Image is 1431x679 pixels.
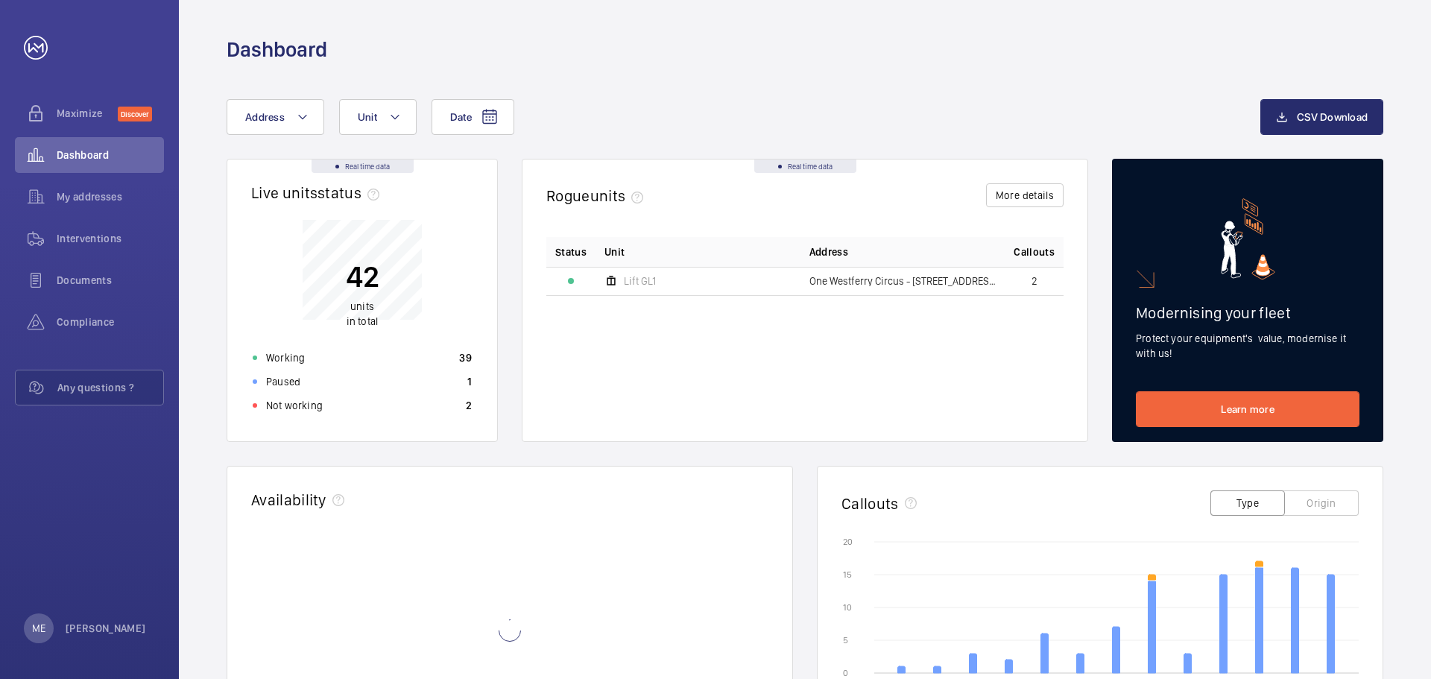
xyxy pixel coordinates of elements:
button: More details [986,183,1064,207]
span: status [318,183,385,202]
button: Type [1210,490,1285,516]
text: 20 [843,537,853,547]
span: Unit [604,244,625,259]
img: marketing-card.svg [1221,198,1275,280]
button: Address [227,99,324,135]
p: Not working [266,398,323,413]
span: One Westferry Circus - [STREET_ADDRESS] [809,276,996,286]
text: 0 [843,668,848,678]
h2: Availability [251,490,326,509]
span: Lift GL1 [624,276,656,286]
p: ME [32,621,45,636]
span: units [350,300,374,312]
span: Unit [358,111,377,123]
h1: Dashboard [227,36,327,63]
h2: Modernising your fleet [1136,303,1359,322]
p: Protect your equipment's value, modernise it with us! [1136,331,1359,361]
span: Any questions ? [57,380,163,395]
span: Interventions [57,231,164,246]
a: Learn more [1136,391,1359,427]
p: Status [555,244,587,259]
span: units [590,186,650,205]
p: 2 [466,398,472,413]
span: 2 [1032,276,1037,286]
p: Paused [266,374,300,389]
span: Compliance [57,315,164,329]
p: 1 [467,374,472,389]
text: 15 [843,569,852,580]
p: 39 [459,350,472,365]
span: Maximize [57,106,118,121]
button: Unit [339,99,417,135]
button: Date [432,99,514,135]
span: Address [809,244,848,259]
p: 42 [346,258,379,295]
div: Real time data [754,160,856,173]
span: Date [450,111,472,123]
button: CSV Download [1260,99,1383,135]
p: [PERSON_NAME] [66,621,146,636]
h2: Rogue [546,186,649,205]
span: My addresses [57,189,164,204]
span: Dashboard [57,148,164,162]
span: CSV Download [1297,111,1368,123]
span: Callouts [1014,244,1055,259]
div: Real time data [312,160,414,173]
span: Address [245,111,285,123]
text: 10 [843,602,852,613]
p: in total [346,299,379,329]
p: Working [266,350,305,365]
button: Origin [1284,490,1359,516]
h2: Callouts [841,494,899,513]
span: Discover [118,107,152,121]
h2: Live units [251,183,385,202]
span: Documents [57,273,164,288]
text: 5 [843,635,848,645]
